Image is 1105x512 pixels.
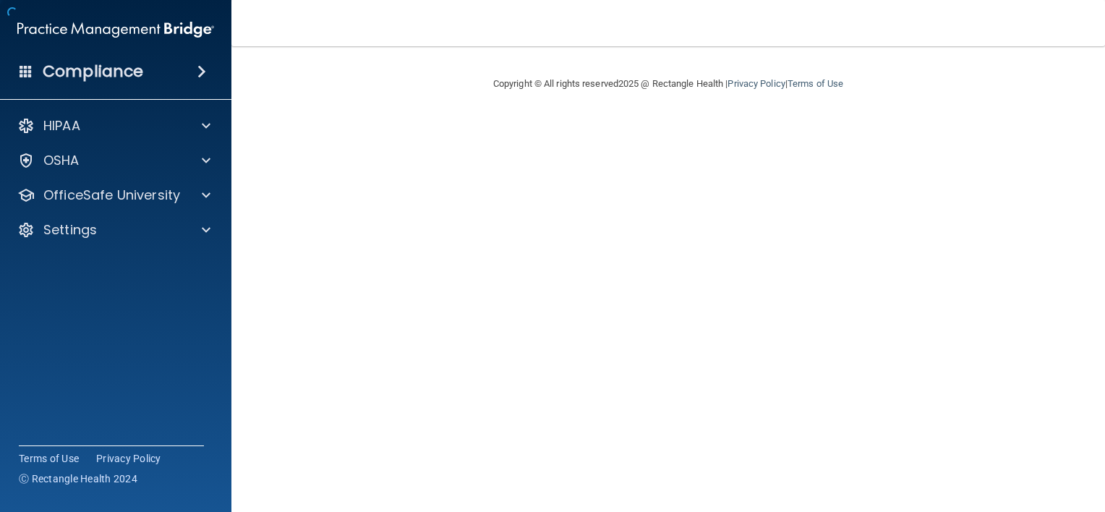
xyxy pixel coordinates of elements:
img: PMB logo [17,15,214,44]
h4: Compliance [43,61,143,82]
span: Ⓒ Rectangle Health 2024 [19,472,137,486]
a: Privacy Policy [728,78,785,89]
a: OfficeSafe University [17,187,210,204]
p: Settings [43,221,97,239]
a: Terms of Use [19,451,79,466]
p: HIPAA [43,117,80,135]
a: OSHA [17,152,210,169]
a: Terms of Use [788,78,843,89]
p: OSHA [43,152,80,169]
a: HIPAA [17,117,210,135]
p: OfficeSafe University [43,187,180,204]
a: Privacy Policy [96,451,161,466]
div: Copyright © All rights reserved 2025 @ Rectangle Health | | [404,61,932,107]
a: Settings [17,221,210,239]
